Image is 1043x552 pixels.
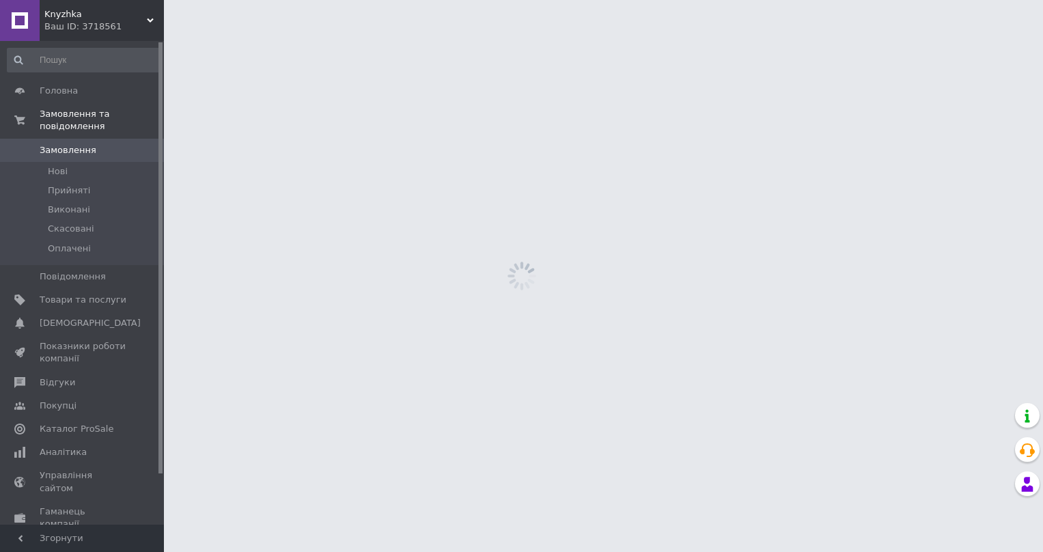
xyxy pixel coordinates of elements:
span: Прийняті [48,184,90,197]
span: Оплачені [48,243,91,255]
span: Knyzhka [44,8,147,20]
span: Виконані [48,204,90,216]
span: Замовлення та повідомлення [40,108,164,133]
span: Показники роботи компанії [40,340,126,365]
input: Пошук [7,48,161,72]
span: Покупці [40,400,77,412]
span: Гаманець компанії [40,506,126,530]
span: Відгуки [40,376,75,389]
span: Товари та послуги [40,294,126,306]
span: Повідомлення [40,271,106,283]
span: Скасовані [48,223,94,235]
span: Замовлення [40,144,96,156]
span: Головна [40,85,78,97]
span: Аналітика [40,446,87,458]
div: Ваш ID: 3718561 [44,20,164,33]
span: [DEMOGRAPHIC_DATA] [40,317,141,329]
span: Нові [48,165,68,178]
span: Каталог ProSale [40,423,113,435]
span: Управління сайтом [40,469,126,494]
